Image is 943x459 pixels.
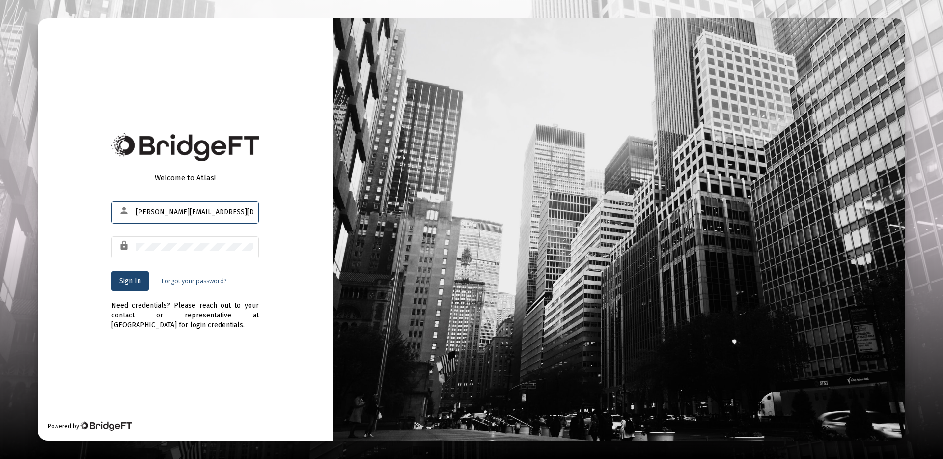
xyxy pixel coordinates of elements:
a: Forgot your password? [162,276,226,286]
div: Welcome to Atlas! [111,173,259,183]
span: Sign In [119,277,141,285]
input: Email or Username [136,208,253,216]
img: Bridge Financial Technology Logo [80,421,132,431]
mat-icon: lock [119,240,131,252]
button: Sign In [111,271,149,291]
img: Bridge Financial Technology Logo [111,133,259,161]
div: Need credentials? Please reach out to your contact or representative at [GEOGRAPHIC_DATA] for log... [111,291,259,330]
div: Powered by [48,421,132,431]
mat-icon: person [119,205,131,217]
